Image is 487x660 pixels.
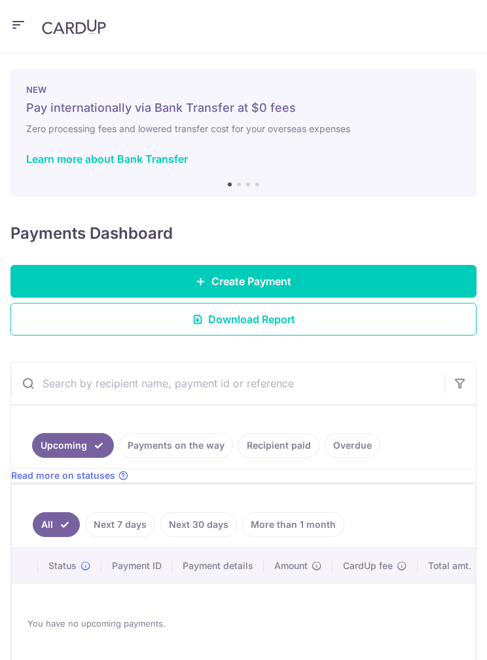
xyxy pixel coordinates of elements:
[211,273,291,289] span: Create Payment
[274,559,308,572] span: Amount
[33,512,80,537] a: All
[26,100,461,116] h5: Pay internationally via Bank Transfer at $0 fees
[10,223,173,244] h4: Payments Dashboard
[325,433,380,458] a: Overdue
[119,433,233,458] a: Payments on the way
[48,559,77,572] span: Status
[32,433,114,458] a: Upcoming
[26,84,461,95] p: NEW
[428,559,471,572] span: Total amt.
[11,362,444,404] input: Search by recipient name, payment id or reference
[26,152,188,165] a: Learn more about Bank Transfer
[160,512,237,537] a: Next 30 days
[42,19,106,35] img: CardUp
[11,469,128,482] a: Read more on statuses
[101,549,172,583] th: Payment ID
[10,265,477,298] a: Create Payment
[10,303,477,336] a: Download Report
[242,512,344,537] a: More than 1 month
[85,512,155,537] a: Next 7 days
[208,311,295,327] span: Download Report
[26,121,461,137] h6: Zero processing fees and lowered transfer cost for your overseas expenses
[172,549,264,583] th: Payment details
[343,559,393,572] span: CardUp fee
[238,433,319,458] a: Recipient paid
[11,469,115,482] span: Read more on statuses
